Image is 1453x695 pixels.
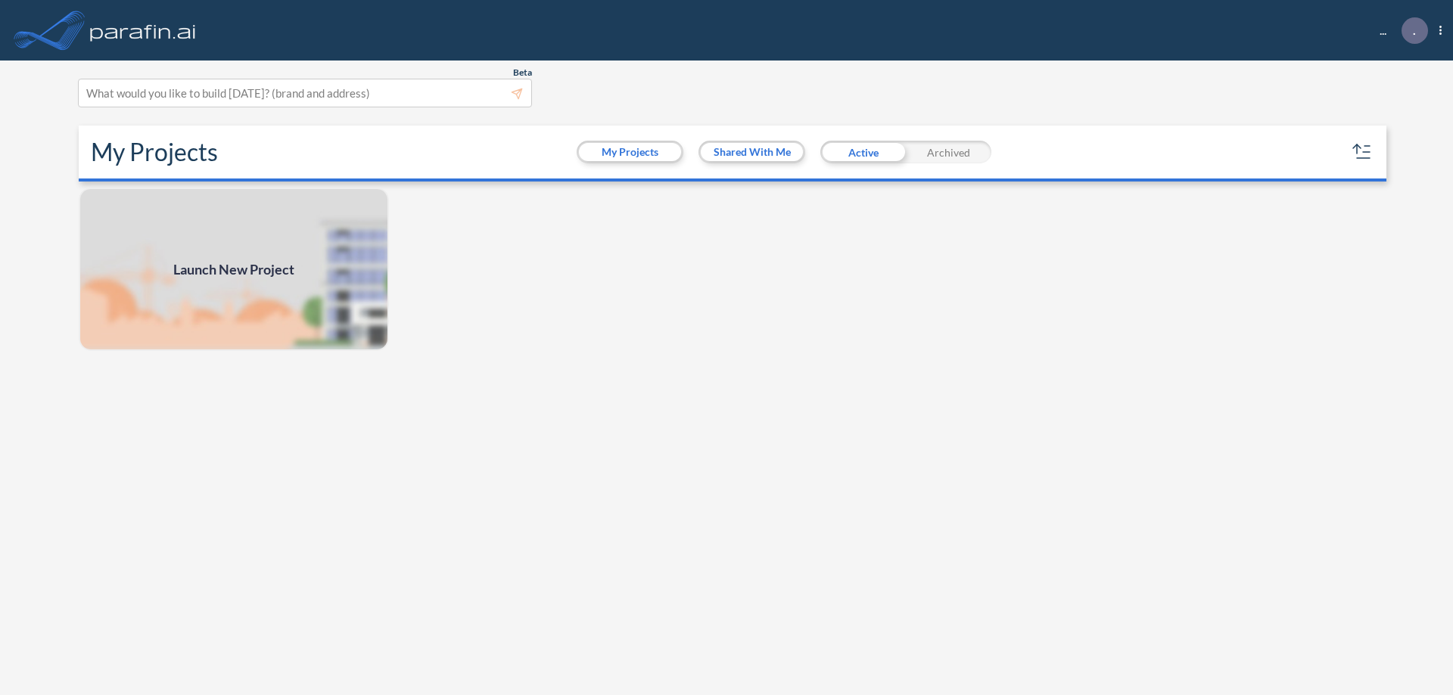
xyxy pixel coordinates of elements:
[701,143,803,161] button: Shared With Me
[173,259,294,280] span: Launch New Project
[906,141,991,163] div: Archived
[513,67,532,79] span: Beta
[79,188,389,351] img: add
[1413,23,1416,37] p: .
[579,143,681,161] button: My Projects
[1357,17,1442,44] div: ...
[91,138,218,166] h2: My Projects
[1350,140,1374,164] button: sort
[87,15,199,45] img: logo
[820,141,906,163] div: Active
[79,188,389,351] a: Launch New Project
